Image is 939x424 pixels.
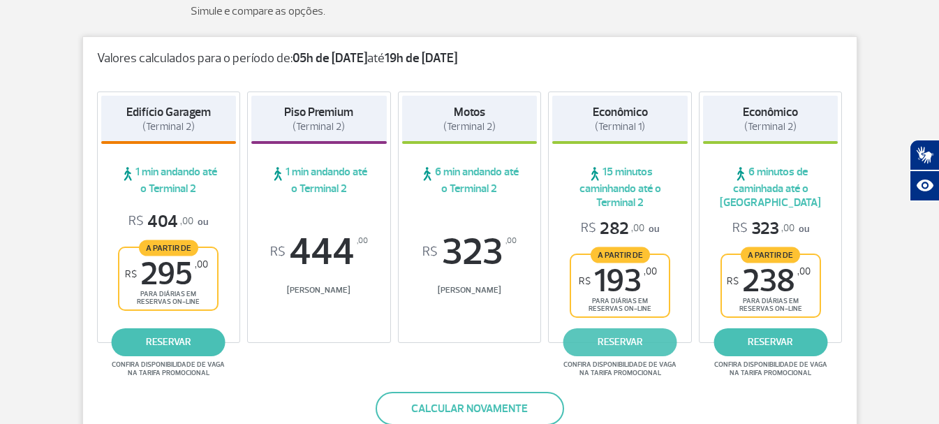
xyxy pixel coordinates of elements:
[712,360,829,377] span: Confira disponibilidade de vaga na tarifa promocional
[732,218,794,240] span: 323
[110,360,227,377] span: Confira disponibilidade de vaga na tarifa promocional
[583,297,657,313] span: para diárias em reservas on-line
[727,275,739,287] sup: R$
[714,328,827,356] a: reservar
[443,120,496,133] span: (Terminal 2)
[454,105,485,119] strong: Motos
[128,211,208,233] p: ou
[385,50,457,66] strong: 19h de [DATE]
[593,105,648,119] strong: Econômico
[579,275,591,287] sup: R$
[128,211,193,233] span: 404
[126,105,211,119] strong: Edifício Garagem
[727,265,811,297] span: 238
[112,328,225,356] a: reservar
[284,105,353,119] strong: Piso Premium
[910,140,939,170] button: Abrir tradutor de língua de sinais.
[561,360,679,377] span: Confira disponibilidade de vaga na tarifa promocional
[97,51,843,66] p: Valores calculados para o período de: até
[644,265,657,277] sup: ,00
[910,140,939,201] div: Plugin de acessibilidade da Hand Talk.
[251,233,387,271] span: 444
[797,265,811,277] sup: ,00
[744,120,797,133] span: (Terminal 2)
[581,218,659,240] p: ou
[357,233,368,249] sup: ,00
[579,265,657,297] span: 193
[422,244,438,260] sup: R$
[139,240,198,256] span: A partir de
[734,297,808,313] span: para diárias em reservas on-line
[552,165,688,210] span: 15 minutos caminhando até o Terminal 2
[563,328,677,356] a: reservar
[910,170,939,201] button: Abrir recursos assistivos.
[191,3,749,20] p: Simule e compare as opções.
[732,218,809,240] p: ou
[402,165,538,196] span: 6 min andando até o Terminal 2
[142,120,195,133] span: (Terminal 2)
[581,218,644,240] span: 282
[595,120,645,133] span: (Terminal 1)
[505,233,517,249] sup: ,00
[125,268,137,280] sup: R$
[743,105,798,119] strong: Econômico
[101,165,237,196] span: 1 min andando até o Terminal 2
[293,50,367,66] strong: 05h de [DATE]
[270,244,286,260] sup: R$
[293,120,345,133] span: (Terminal 2)
[251,165,387,196] span: 1 min andando até o Terminal 2
[402,233,538,271] span: 323
[251,285,387,295] span: [PERSON_NAME]
[741,247,800,263] span: A partir de
[402,285,538,295] span: [PERSON_NAME]
[195,258,208,270] sup: ,00
[703,165,838,210] span: 6 minutos de caminhada até o [GEOGRAPHIC_DATA]
[131,290,205,306] span: para diárias em reservas on-line
[125,258,208,290] span: 295
[591,247,650,263] span: A partir de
